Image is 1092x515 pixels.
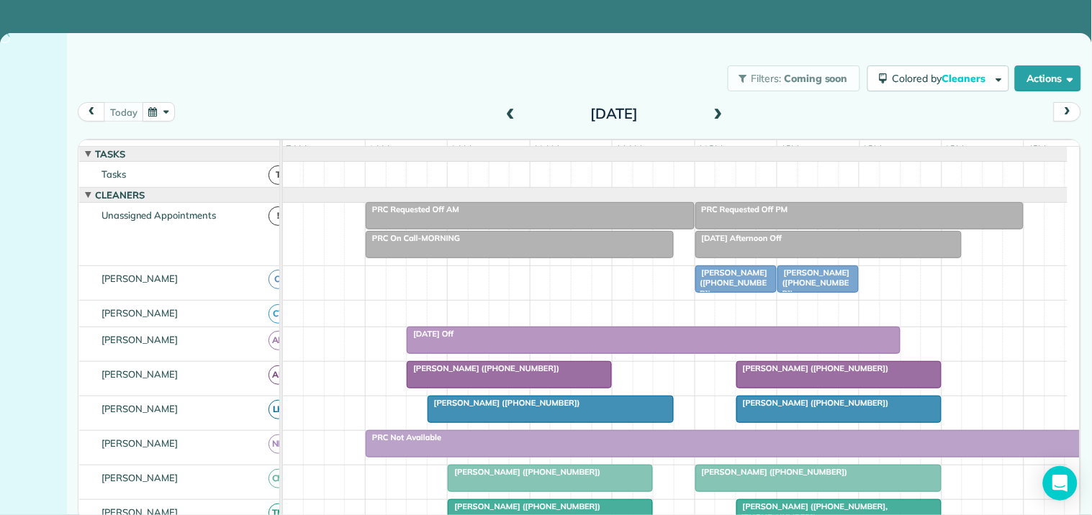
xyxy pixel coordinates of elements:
span: Tasks [92,148,128,160]
span: 4pm [1024,143,1050,155]
span: [PERSON_NAME] [99,368,181,380]
span: 2pm [860,143,885,155]
span: [PERSON_NAME] [99,273,181,284]
span: AR [269,365,288,385]
span: Cleaners [942,72,988,85]
span: 1pm [777,143,803,155]
span: [DATE] Afternoon Off [695,233,783,243]
button: Actions [1015,65,1081,91]
span: Cleaners [92,189,148,201]
h2: [DATE] [524,106,704,122]
span: 12pm [695,143,726,155]
span: Coming soon [784,72,849,85]
span: PRC Requested Off PM [695,204,789,214]
span: [PERSON_NAME] ([PHONE_NUMBER]) [427,398,581,408]
span: [PERSON_NAME] ([PHONE_NUMBER]) [447,501,601,511]
span: CM [269,469,288,488]
span: Unassigned Appointments [99,209,219,221]
span: 8am [366,143,392,155]
span: PRC Not Available [365,432,442,442]
span: Colored by [893,72,991,85]
span: [PERSON_NAME] ([PHONE_NUMBER]) [736,398,890,408]
span: 3pm [942,143,967,155]
span: [PERSON_NAME] [99,334,181,345]
button: Colored byCleaners [867,65,1009,91]
span: ND [269,434,288,454]
span: 9am [448,143,474,155]
span: [PERSON_NAME] ([PHONE_NUMBER]) [695,268,768,298]
span: [PERSON_NAME] ([PHONE_NUMBER]) [447,467,601,477]
span: Filters: [752,72,782,85]
span: [PERSON_NAME] [99,307,181,319]
button: prev [78,102,105,122]
span: ! [269,206,288,226]
span: [PERSON_NAME] ([PHONE_NUMBER]) [695,467,849,477]
span: [PERSON_NAME] [99,403,181,414]
button: today [104,102,143,122]
span: [PERSON_NAME] ([PHONE_NUMBER]) [406,363,560,373]
span: [PERSON_NAME] [99,437,181,449]
span: [PERSON_NAME] [99,472,181,483]
span: [PERSON_NAME] ([PHONE_NUMBER]) [777,268,850,298]
span: CT [269,304,288,324]
div: Open Intercom Messenger [1043,466,1078,501]
button: next [1054,102,1081,122]
span: Tasks [99,168,129,180]
span: 10am [531,143,563,155]
span: LH [269,400,288,419]
span: AH [269,331,288,350]
span: 11am [613,143,645,155]
span: [DATE] Off [406,329,454,339]
span: T [269,165,288,185]
span: [PERSON_NAME] ([PHONE_NUMBER]) [736,363,890,373]
span: PRC Requested Off AM [365,204,460,214]
span: 7am [283,143,310,155]
span: PRC On Call-MORNING [365,233,461,243]
span: CJ [269,270,288,289]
